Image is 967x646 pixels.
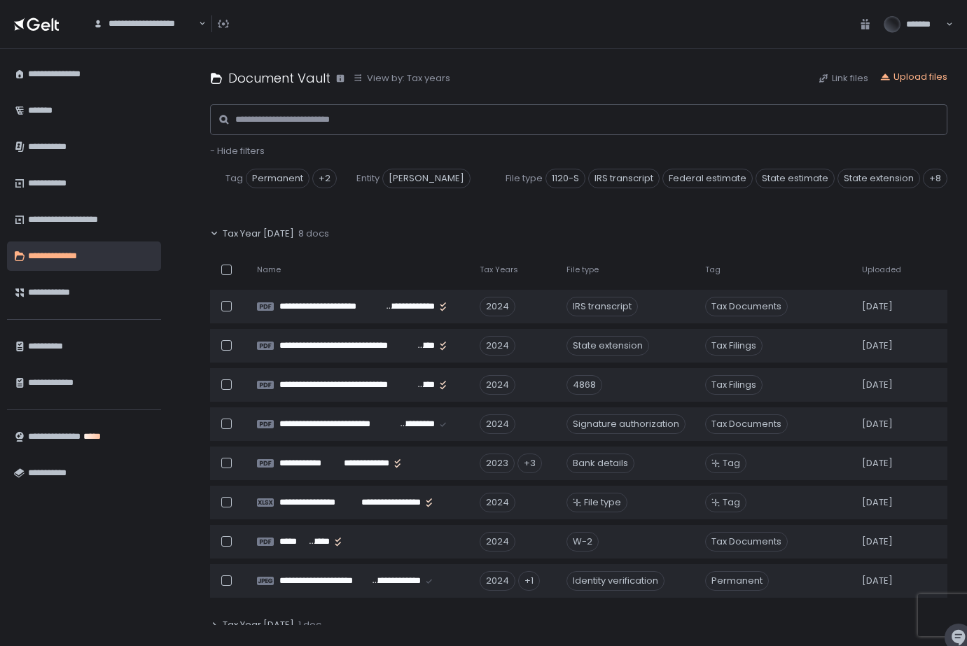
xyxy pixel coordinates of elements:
div: Bank details [566,454,634,473]
span: Tax Filings [705,336,763,356]
span: Tag [225,172,243,185]
span: State extension [837,169,920,188]
span: Entity [356,172,380,185]
div: 2024 [480,336,515,356]
span: Tax Documents [705,414,788,434]
div: 2024 [480,375,515,395]
span: Tax Year [DATE] [223,227,294,240]
span: Tax Documents [705,297,788,316]
span: File type [506,172,543,185]
div: 2024 [480,493,515,512]
div: Signature authorization [566,414,686,434]
div: +8 [923,169,947,188]
span: Tag [723,457,740,470]
span: Tax Filings [705,375,763,395]
span: 1 doc [298,619,321,631]
span: - Hide filters [210,144,265,157]
span: [DATE] [862,300,893,313]
span: [DATE] [862,418,893,430]
span: [DATE] [862,457,893,470]
span: [PERSON_NAME] [382,169,471,188]
div: 2023 [480,454,515,473]
span: Tax Year [DATE] [223,619,294,631]
span: Uploaded [862,265,901,275]
span: State estimate [756,169,835,188]
span: File type [566,265,599,275]
span: Permanent [246,169,309,188]
div: State extension [566,336,649,356]
span: Tag [705,265,721,275]
span: Tag [723,496,740,509]
span: Tax Documents [705,532,788,552]
span: [DATE] [862,535,893,548]
button: Link files [818,72,868,85]
span: 1120-S [545,169,585,188]
span: IRS transcript [588,169,660,188]
span: Permanent [705,571,769,591]
div: 4868 [566,375,602,395]
div: +2 [312,169,337,188]
span: Federal estimate [662,169,753,188]
span: 8 docs [298,227,329,240]
div: Search for option [84,9,206,38]
div: +1 [518,571,540,591]
div: 2024 [480,297,515,316]
span: [DATE] [862,496,893,509]
div: IRS transcript [566,297,638,316]
span: [DATE] [862,575,893,587]
span: Tax Years [480,265,518,275]
button: - Hide filters [210,145,265,157]
h1: Document Vault [228,69,331,87]
span: File type [584,496,621,509]
div: W-2 [566,532,599,552]
button: View by: Tax years [353,72,450,85]
div: 2024 [480,414,515,434]
div: Identity verification [566,571,665,591]
span: [DATE] [862,379,893,391]
div: +3 [517,454,542,473]
span: [DATE] [862,339,893,352]
div: 2024 [480,532,515,552]
div: 2024 [480,571,515,591]
span: Name [257,265,281,275]
button: Upload files [879,71,947,83]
